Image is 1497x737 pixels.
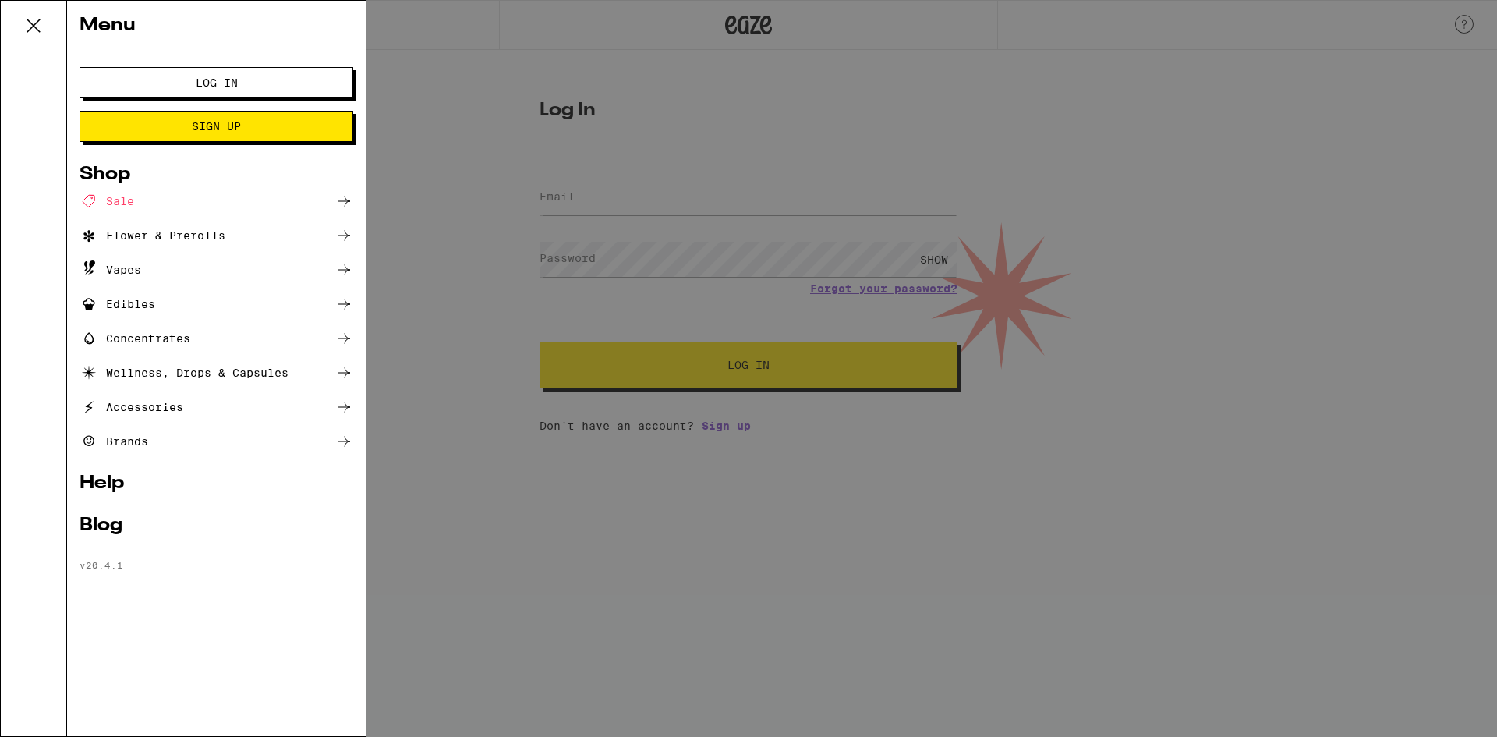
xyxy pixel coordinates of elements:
[80,398,353,416] a: Accessories
[80,76,353,89] a: Log In
[67,1,366,51] div: Menu
[80,260,353,279] a: Vapes
[80,432,148,451] div: Brands
[80,398,183,416] div: Accessories
[80,329,190,348] div: Concentrates
[80,363,288,382] div: Wellness, Drops & Capsules
[80,474,353,493] a: Help
[80,67,353,98] button: Log In
[80,192,353,211] a: Sale
[80,111,353,142] button: Sign Up
[80,165,353,184] a: Shop
[9,11,112,23] span: Hi. Need any help?
[80,329,353,348] a: Concentrates
[80,516,353,535] a: Blog
[192,121,241,132] span: Sign Up
[80,432,353,451] a: Brands
[80,363,353,382] a: Wellness, Drops & Capsules
[80,120,353,133] a: Sign Up
[80,260,141,279] div: Vapes
[80,560,123,570] span: v 20.4.1
[196,77,238,88] span: Log In
[80,226,225,245] div: Flower & Prerolls
[80,295,353,314] a: Edibles
[80,226,353,245] a: Flower & Prerolls
[80,295,155,314] div: Edibles
[80,192,134,211] div: Sale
